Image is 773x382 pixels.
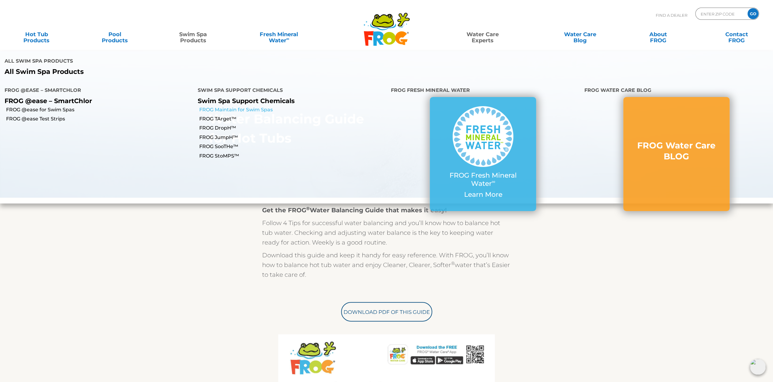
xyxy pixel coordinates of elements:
[442,172,524,188] p: FROG Fresh Mineral Water
[262,250,511,280] p: Download this guide and keep it handy for easy reference. With FROG, you’ll know how to balance h...
[391,85,575,97] h4: FROG Fresh Mineral Water
[549,28,610,40] a: Water CareBlog
[286,36,289,41] sup: ∞
[198,85,382,97] h4: Swim Spa Support Chemicals
[162,28,223,40] a: Swim SpaProducts
[199,116,386,122] a: FROG TArget™
[199,134,386,141] a: FROG JumpH™
[442,191,524,199] p: Learn More
[492,179,495,185] sup: ∞
[84,28,145,40] a: PoolProducts
[341,302,432,321] a: Download PDF of this Guide
[306,206,310,211] sup: ®
[5,97,189,105] p: FROG @ease – SmartChlor
[199,143,386,150] a: FROG SooTHe™
[635,140,717,162] h3: FROG Water Care BLOG
[5,56,382,68] h4: All Swim Spa Products
[700,9,741,18] input: Zip Code Form
[628,28,689,40] a: AboutFROG
[6,116,193,122] a: FROG @ease Test Strips
[750,359,766,375] img: openIcon
[198,97,295,105] a: Swim Spa Support Chemicals
[199,125,386,131] a: FROG DropH™
[199,106,386,113] a: FROG Maintain for Swim Spas
[747,8,758,19] input: GO
[262,218,511,247] p: Follow 4 Tips for successful water balancing and you’ll know how to balance hot tub water. Checki...
[5,85,189,97] h4: FROG @ease – SmartChlor
[199,153,386,159] a: FROG StoMPS™
[262,207,447,214] strong: Get the FROG Water Balancing Guide that makes it easy!
[241,28,317,40] a: Fresh MineralWater∞
[656,8,687,23] p: Find A Dealer
[6,28,67,40] a: Hot TubProducts
[6,106,193,113] a: FROG @ease for Swim Spas
[584,85,768,97] h4: FROG Water Care BLOG
[635,140,717,168] a: FROG Water Care BLOG
[433,28,532,40] a: Water CareExperts
[706,28,767,40] a: ContactFROG
[442,106,524,202] a: FROG Fresh Mineral Water∞ Learn More
[5,68,382,76] a: All Swim Spa Products
[451,260,455,266] sup: ®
